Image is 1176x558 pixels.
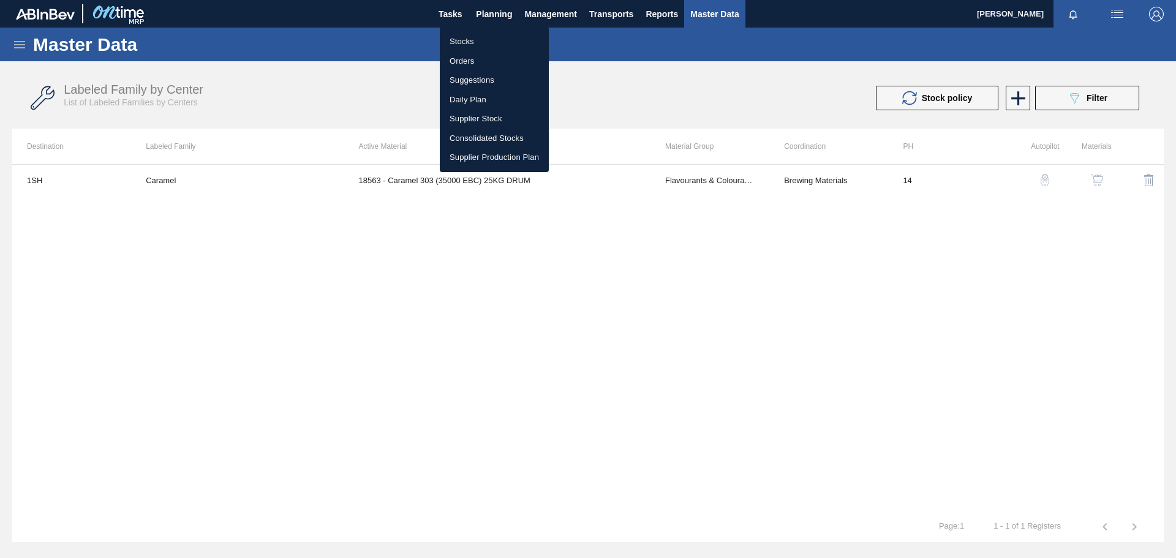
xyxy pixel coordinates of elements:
[440,109,549,129] a: Supplier Stock
[440,32,549,51] a: Stocks
[440,70,549,90] a: Suggestions
[440,90,549,110] a: Daily Plan
[440,51,549,71] a: Orders
[440,129,549,148] a: Consolidated Stocks
[440,148,549,167] a: Supplier Production Plan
